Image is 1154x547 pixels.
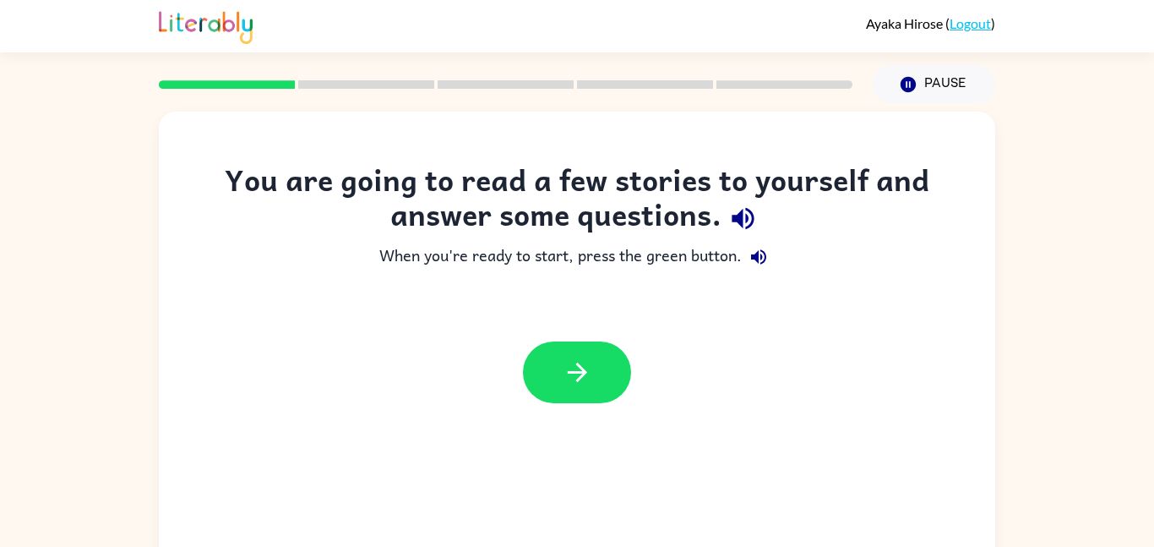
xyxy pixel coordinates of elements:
div: ( ) [866,15,995,31]
a: Logout [950,15,991,31]
div: When you're ready to start, press the green button. [193,240,961,274]
div: You are going to read a few stories to yourself and answer some questions. [193,162,961,240]
img: Literably [159,7,253,44]
span: Ayaka Hirose [866,15,945,31]
button: Pause [873,65,995,104]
